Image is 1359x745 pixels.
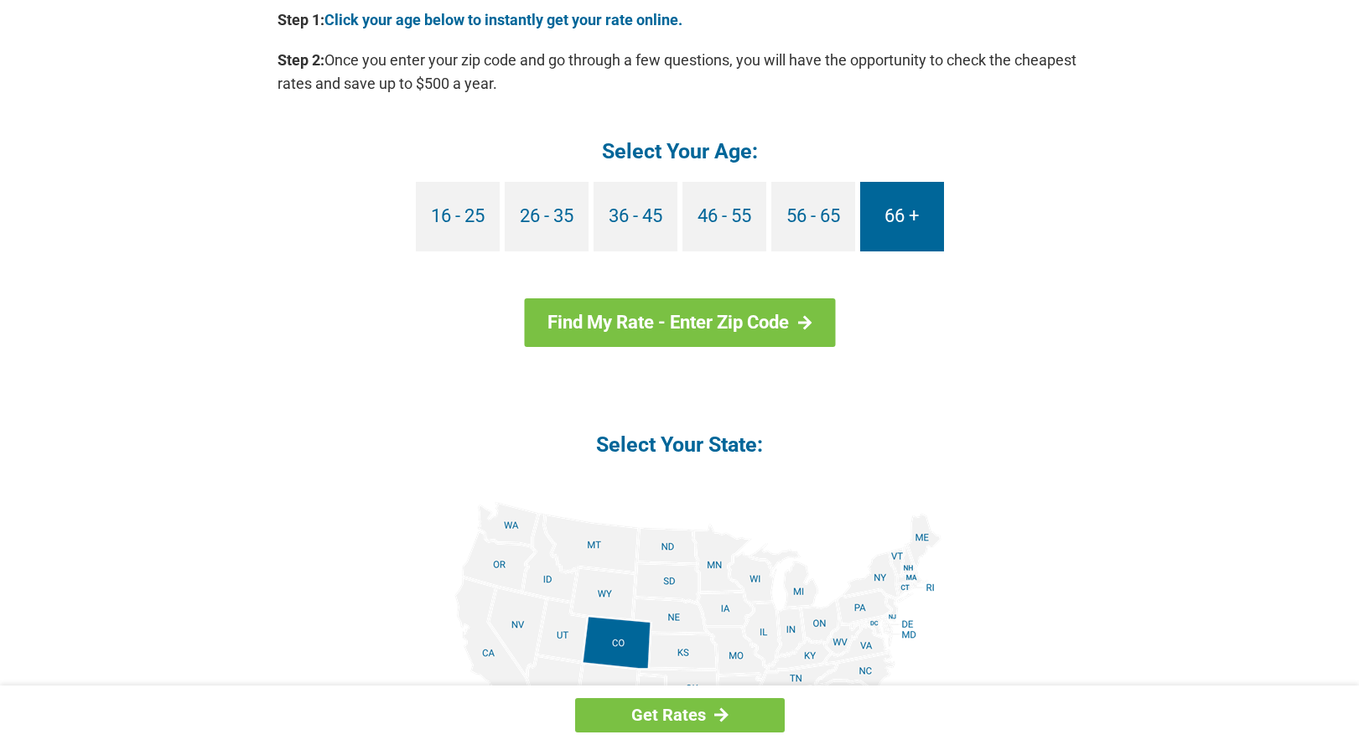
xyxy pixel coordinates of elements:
[278,51,324,69] b: Step 2:
[524,298,835,347] a: Find My Rate - Enter Zip Code
[324,11,682,28] a: Click your age below to instantly get your rate online.
[682,182,766,251] a: 46 - 55
[594,182,677,251] a: 36 - 45
[575,698,785,732] a: Get Rates
[771,182,855,251] a: 56 - 65
[416,182,500,251] a: 16 - 25
[278,49,1082,96] p: Once you enter your zip code and go through a few questions, you will have the opportunity to che...
[860,182,944,251] a: 66 +
[278,431,1082,458] h4: Select Your State:
[505,182,589,251] a: 26 - 35
[278,11,324,28] b: Step 1:
[278,137,1082,165] h4: Select Your Age:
